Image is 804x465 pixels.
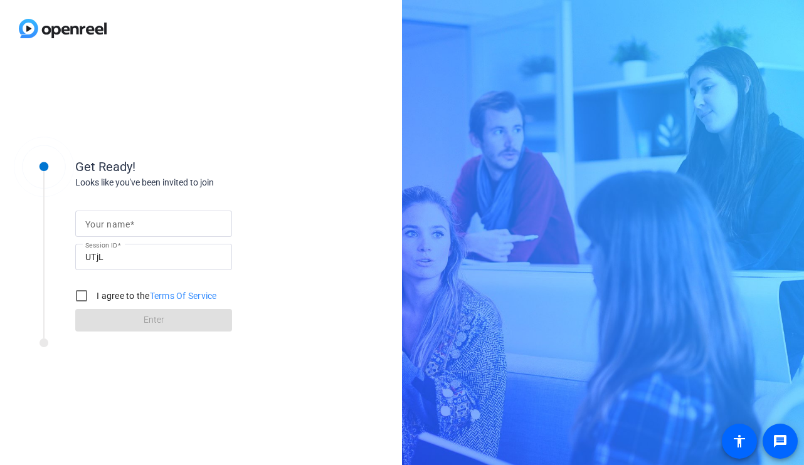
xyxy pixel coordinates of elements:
[85,241,117,249] mat-label: Session ID
[773,434,788,449] mat-icon: message
[85,219,130,229] mat-label: Your name
[94,290,217,302] label: I agree to the
[150,291,217,301] a: Terms Of Service
[75,157,326,176] div: Get Ready!
[75,176,326,189] div: Looks like you've been invited to join
[732,434,747,449] mat-icon: accessibility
